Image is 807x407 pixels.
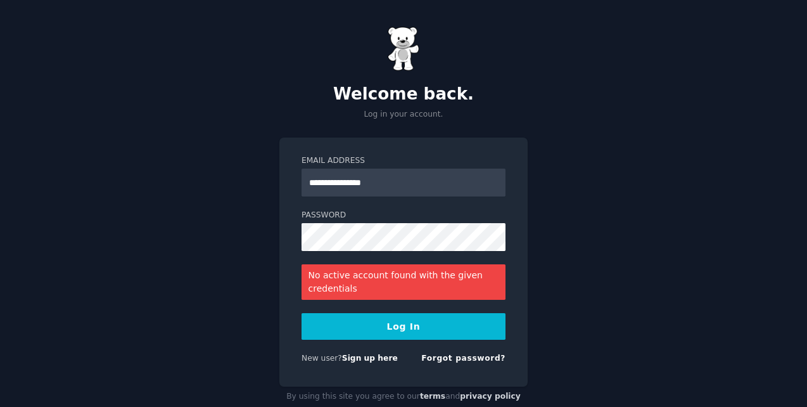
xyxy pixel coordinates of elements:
button: Log In [302,313,505,340]
img: Gummy Bear [388,27,419,71]
div: By using this site you agree to our and [279,387,528,407]
span: New user? [302,354,342,363]
a: privacy policy [460,392,521,401]
label: Email Address [302,155,505,167]
label: Password [302,210,505,221]
a: terms [420,392,445,401]
a: Sign up here [342,354,398,363]
p: Log in your account. [279,109,528,120]
a: Forgot password? [421,354,505,363]
h2: Welcome back. [279,84,528,105]
div: No active account found with the given credentials [302,264,505,300]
